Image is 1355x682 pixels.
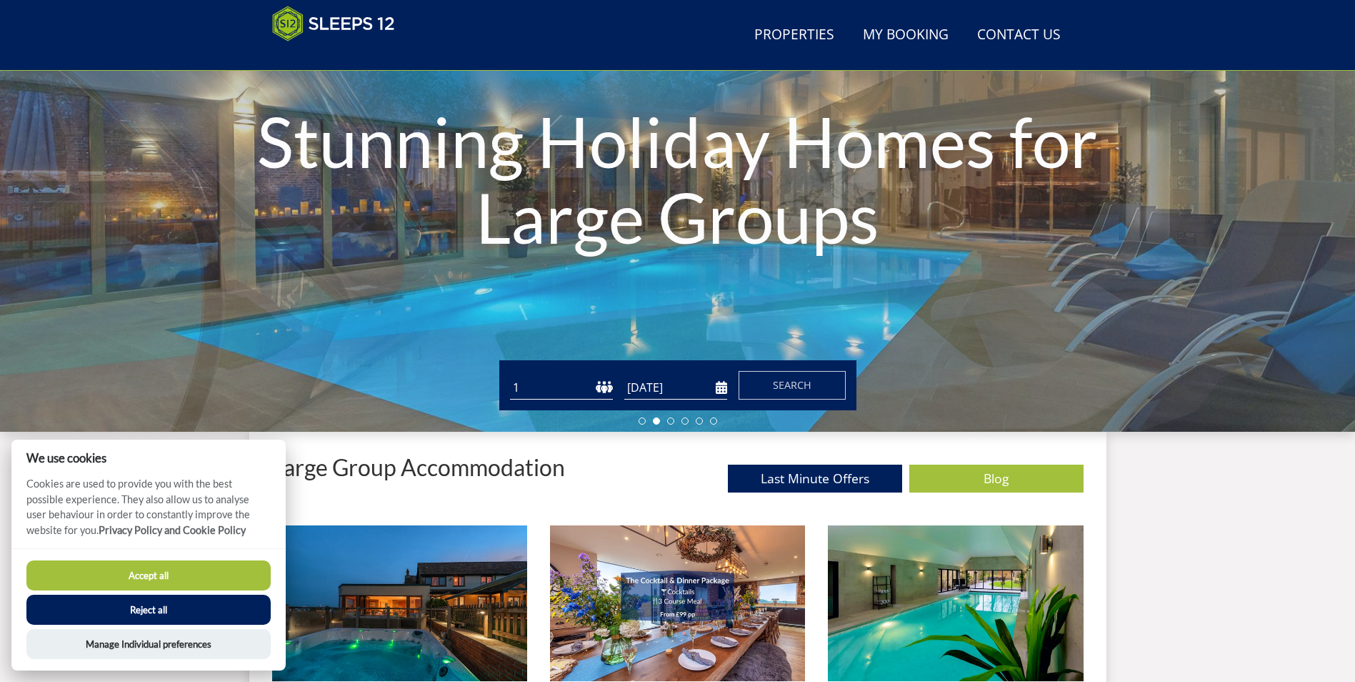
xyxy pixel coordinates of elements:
[11,476,286,548] p: Cookies are used to provide you with the best possible experience. They also allow us to analyse ...
[773,378,811,392] span: Search
[11,451,286,465] h2: We use cookies
[26,560,271,590] button: Accept all
[728,465,902,493] a: Last Minute Offers
[550,525,805,681] img: 'Celebration and Event Packages' - Large Group Accommodation Holiday Ideas
[272,455,565,480] p: Large Group Accommodation
[739,371,846,400] button: Search
[26,629,271,659] button: Manage Individual preferences
[857,19,954,51] a: My Booking
[909,465,1084,493] a: Blog
[624,376,727,400] input: Arrival Date
[99,524,246,536] a: Privacy Policy and Cookie Policy
[749,19,840,51] a: Properties
[26,595,271,625] button: Reject all
[272,6,395,41] img: Sleeps 12
[971,19,1066,51] a: Contact Us
[265,50,415,62] iframe: Customer reviews powered by Trustpilot
[828,525,1083,681] img: 'Swimming Pools' - Large Group Accommodation Holiday Ideas
[272,525,527,681] img: 'Hot Tubs' - Large Group Accommodation Holiday Ideas
[204,75,1152,283] h1: Stunning Holiday Homes for Large Groups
